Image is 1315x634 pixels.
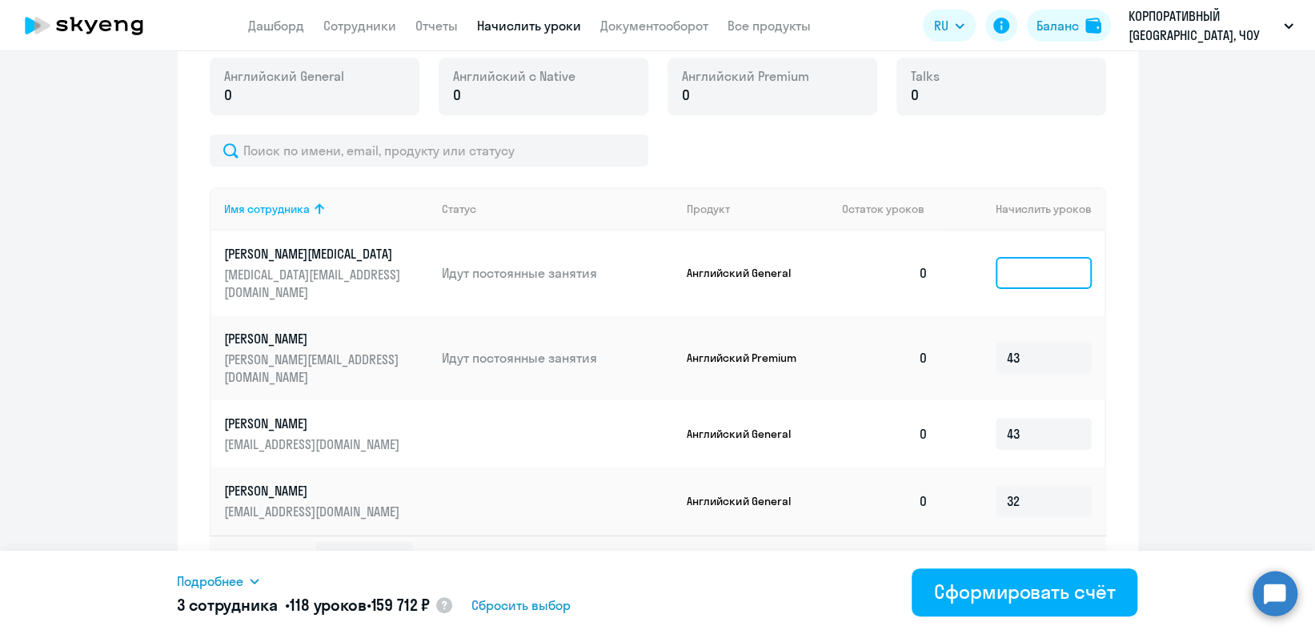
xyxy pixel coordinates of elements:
[224,415,430,453] a: [PERSON_NAME][EMAIL_ADDRESS][DOMAIN_NAME]
[442,264,674,282] p: Идут постоянные занятия
[224,503,403,520] p: [EMAIL_ADDRESS][DOMAIN_NAME]
[442,349,674,367] p: Идут постоянные занятия
[682,67,809,85] span: Английский Premium
[177,594,430,616] h5: 3 сотрудника • •
[728,18,811,34] a: Все продукты
[912,568,1137,616] button: Сформировать счёт
[940,187,1104,231] th: Начислить уроков
[453,67,575,85] span: Английский с Native
[934,16,948,35] span: RU
[1085,18,1101,34] img: balance
[224,351,403,386] p: [PERSON_NAME][EMAIL_ADDRESS][DOMAIN_NAME]
[224,435,403,453] p: [EMAIL_ADDRESS][DOMAIN_NAME]
[224,330,403,347] p: [PERSON_NAME]
[600,18,708,34] a: Документооборот
[829,315,941,400] td: 0
[842,202,941,216] div: Остаток уроков
[224,330,430,386] a: [PERSON_NAME][PERSON_NAME][EMAIL_ADDRESS][DOMAIN_NAME]
[224,202,430,216] div: Имя сотрудника
[442,202,674,216] div: Статус
[415,18,458,34] a: Отчеты
[442,202,476,216] div: Статус
[224,415,403,432] p: [PERSON_NAME]
[682,85,690,106] span: 0
[210,134,648,167] input: Поиск по имени, email, продукту или статусу
[687,427,807,441] p: Английский General
[229,550,310,564] span: Отображать по:
[1121,6,1301,45] button: КОРПОРАТИВНЫЙ [GEOGRAPHIC_DATA], ЧОУ ДПО, Предоплата 2025
[829,231,941,315] td: 0
[1027,10,1111,42] button: Балансbalance
[224,482,430,520] a: [PERSON_NAME][EMAIL_ADDRESS][DOMAIN_NAME]
[829,400,941,467] td: 0
[224,85,232,106] span: 0
[687,351,807,365] p: Английский Premium
[911,85,919,106] span: 0
[224,67,344,85] span: Английский General
[224,266,403,301] p: [MEDICAL_DATA][EMAIL_ADDRESS][DOMAIN_NAME]
[224,202,310,216] div: Имя сотрудника
[323,18,396,34] a: Сотрудники
[899,550,1010,564] span: 1 - 4 из 4 сотрудников
[248,18,304,34] a: Дашборд
[829,467,941,535] td: 0
[687,202,730,216] div: Продукт
[911,67,940,85] span: Talks
[923,10,976,42] button: RU
[477,18,581,34] a: Начислить уроки
[842,202,924,216] span: Остаток уроков
[290,595,367,615] span: 118 уроков
[224,245,430,301] a: [PERSON_NAME][MEDICAL_DATA][MEDICAL_DATA][EMAIL_ADDRESS][DOMAIN_NAME]
[453,85,461,106] span: 0
[471,596,571,615] span: Сбросить выбор
[687,494,807,508] p: Английский General
[371,595,430,615] span: 159 712 ₽
[177,572,243,591] span: Подробнее
[1129,6,1277,45] p: КОРПОРАТИВНЫЙ [GEOGRAPHIC_DATA], ЧОУ ДПО, Предоплата 2025
[687,202,829,216] div: Продукт
[934,579,1115,604] div: Сформировать счёт
[687,266,807,280] p: Английский General
[224,482,403,500] p: [PERSON_NAME]
[224,245,403,263] p: [PERSON_NAME][MEDICAL_DATA]
[1036,16,1079,35] div: Баланс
